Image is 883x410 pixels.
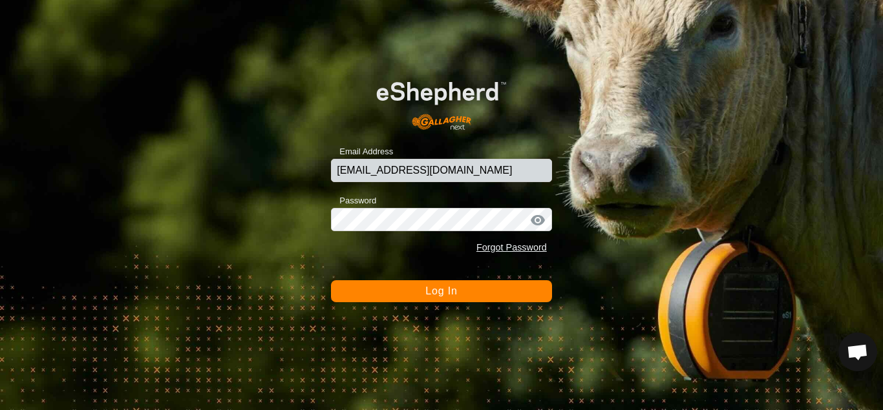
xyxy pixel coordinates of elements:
[331,280,552,302] button: Log In
[838,333,877,371] div: Open chat
[331,159,552,182] input: Email Address
[353,63,529,138] img: E-shepherd Logo
[331,194,376,207] label: Password
[425,285,457,296] span: Log In
[331,145,393,158] label: Email Address
[476,242,547,252] a: Forgot Password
